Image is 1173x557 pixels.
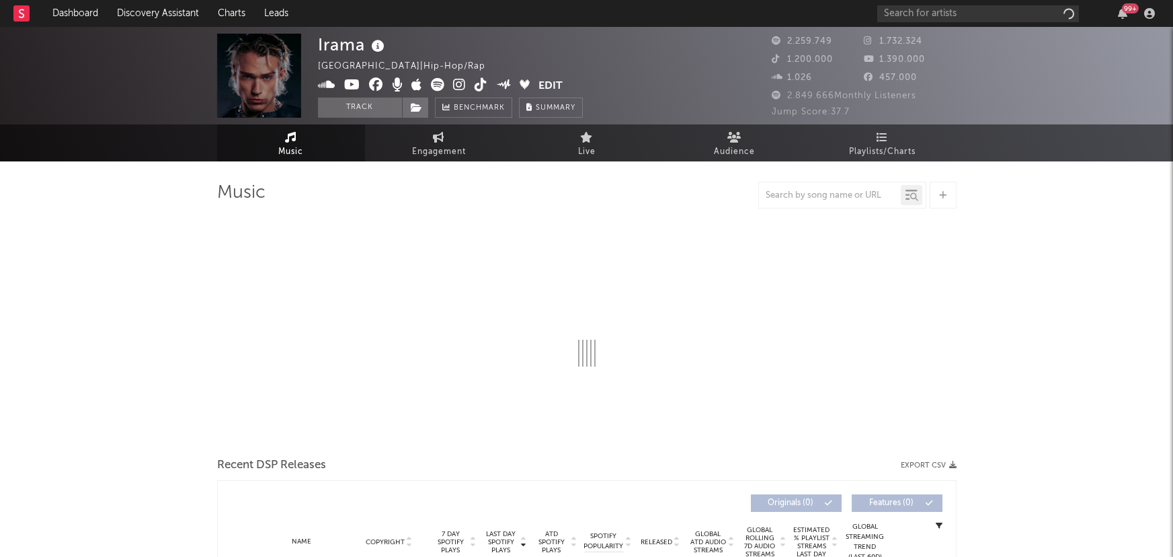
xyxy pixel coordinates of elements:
a: Live [513,124,661,161]
span: 2.259.749 [772,37,832,46]
span: Released [641,538,672,546]
span: Recent DSP Releases [217,457,326,474]
span: Spotify Popularity [583,531,623,552]
a: Benchmark [435,98,512,118]
a: Music [217,124,365,161]
button: Features(0) [852,494,942,512]
button: Originals(0) [751,494,842,512]
span: 1.026 [772,73,812,82]
button: Edit [538,78,563,95]
span: Audience [714,144,755,160]
span: Summary [536,104,575,112]
span: Live [578,144,596,160]
a: Engagement [365,124,513,161]
span: 457.000 [864,73,917,82]
span: Originals ( 0 ) [760,499,821,507]
span: Playlists/Charts [849,144,916,160]
div: [GEOGRAPHIC_DATA] | Hip-Hop/Rap [318,59,501,75]
span: 1.200.000 [772,55,833,64]
span: 1.390.000 [864,55,925,64]
a: Audience [661,124,809,161]
input: Search for artists [877,5,1079,22]
input: Search by song name or URL [759,190,901,201]
span: Engagement [412,144,466,160]
button: Summary [519,98,583,118]
div: 99 + [1122,3,1139,13]
span: ATD Spotify Plays [534,530,569,554]
button: 99+ [1118,8,1127,19]
div: Irama [318,34,388,56]
span: Features ( 0 ) [860,499,922,507]
button: Track [318,98,402,118]
a: Playlists/Charts [809,124,957,161]
span: 1.732.324 [864,37,922,46]
span: 7 Day Spotify Plays [433,530,469,554]
span: Music [278,144,303,160]
span: Jump Score: 37.7 [772,108,850,116]
span: Global ATD Audio Streams [690,530,727,554]
span: Benchmark [454,100,505,116]
span: Last Day Spotify Plays [483,530,519,554]
span: 2.849.666 Monthly Listeners [772,91,916,100]
button: Export CSV [901,461,957,470]
span: Copyright [366,538,405,546]
div: Name [258,537,346,547]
